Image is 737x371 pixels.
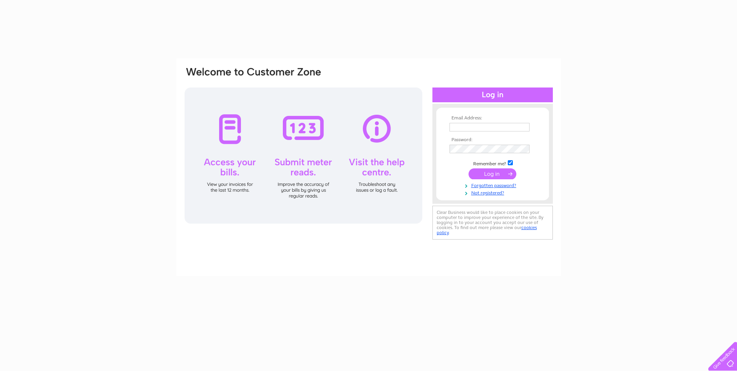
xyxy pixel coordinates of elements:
[448,159,538,167] td: Remember me?
[437,225,537,235] a: cookies policy
[448,137,538,143] th: Password:
[469,168,516,179] input: Submit
[432,206,553,240] div: Clear Business would like to place cookies on your computer to improve your experience of the sit...
[450,189,538,196] a: Not registered?
[450,181,538,189] a: Forgotten password?
[448,115,538,121] th: Email Address:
